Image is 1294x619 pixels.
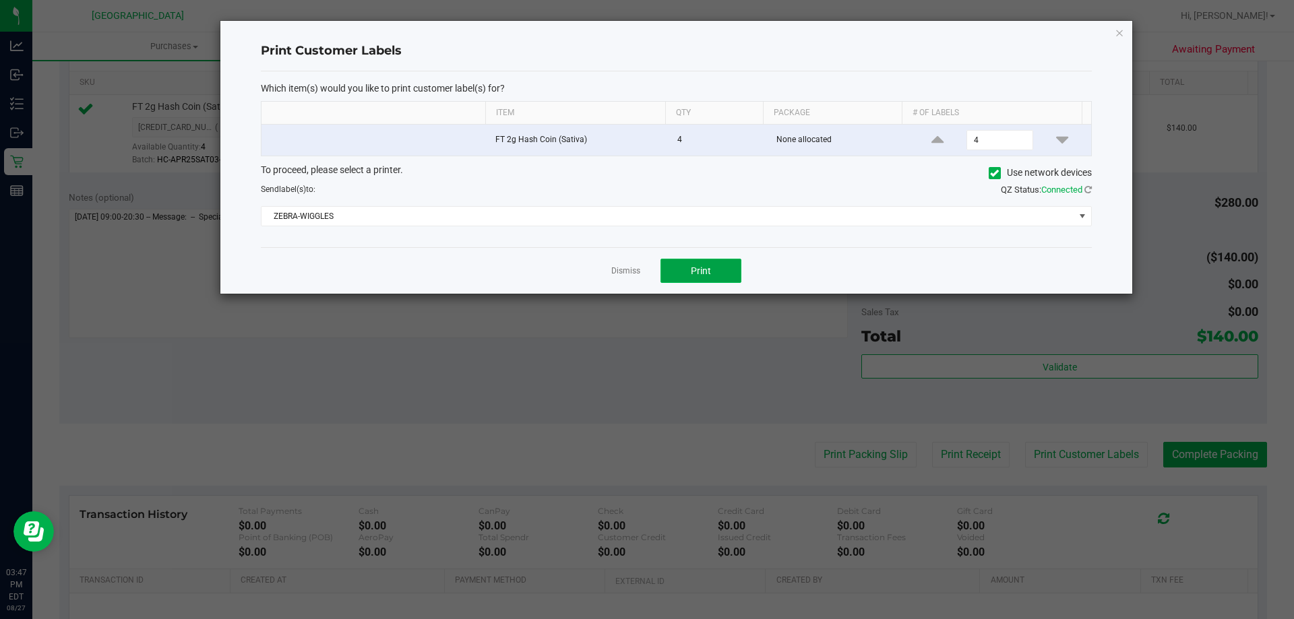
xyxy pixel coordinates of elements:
[665,102,763,125] th: Qty
[261,185,315,194] span: Send to:
[768,125,909,156] td: None allocated
[669,125,768,156] td: 4
[611,265,640,277] a: Dismiss
[485,102,665,125] th: Item
[902,102,1082,125] th: # of labels
[261,82,1092,94] p: Which item(s) would you like to print customer label(s) for?
[691,265,711,276] span: Print
[487,125,669,156] td: FT 2g Hash Coin (Sativa)
[261,207,1074,226] span: ZEBRA-WIGGLES
[1001,185,1092,195] span: QZ Status:
[763,102,902,125] th: Package
[279,185,306,194] span: label(s)
[13,511,54,552] iframe: Resource center
[261,42,1092,60] h4: Print Customer Labels
[251,163,1102,183] div: To proceed, please select a printer.
[660,259,741,283] button: Print
[1041,185,1082,195] span: Connected
[989,166,1092,180] label: Use network devices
